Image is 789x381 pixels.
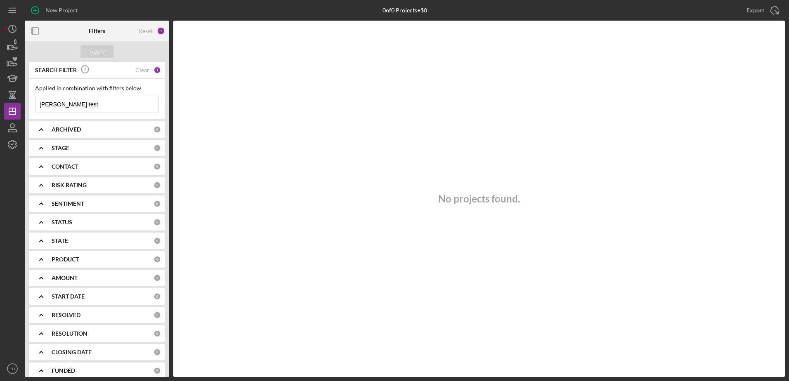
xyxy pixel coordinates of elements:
div: Clear [135,67,149,73]
h3: No projects found. [438,193,520,205]
b: SENTIMENT [52,200,84,207]
div: 0 [154,200,161,207]
div: 0 [154,311,161,319]
div: Reset [139,28,153,34]
b: PRODUCT [52,256,79,263]
b: STATUS [52,219,72,226]
div: 0 [154,330,161,337]
b: CONTACT [52,163,78,170]
div: 0 of 0 Projects • $0 [383,7,427,14]
b: ARCHIVED [52,126,81,133]
b: RISK RATING [52,182,87,188]
b: STAGE [52,145,69,151]
div: 0 [154,348,161,356]
div: 1 [154,66,161,74]
div: Export [746,2,764,19]
div: New Project [45,2,78,19]
b: AMOUNT [52,275,78,281]
div: 0 [154,144,161,152]
b: FUNDED [52,367,75,374]
b: RESOLUTION [52,330,87,337]
b: Filters [89,28,105,34]
b: RESOLVED [52,312,80,318]
b: START DATE [52,293,85,300]
div: 0 [154,293,161,300]
div: 1 [157,27,165,35]
b: SEARCH FILTER [35,67,77,73]
button: Export [738,2,785,19]
button: New Project [25,2,86,19]
div: 0 [154,181,161,189]
div: 0 [154,367,161,374]
button: Apply [80,45,113,58]
b: STATE [52,238,68,244]
div: 0 [154,256,161,263]
div: Apply [90,45,105,58]
div: 0 [154,163,161,170]
button: TD [4,360,21,377]
div: 0 [154,274,161,282]
div: 0 [154,126,161,133]
div: Applied in combination with filters below [35,85,159,92]
div: 0 [154,219,161,226]
div: 0 [154,237,161,245]
b: CLOSING DATE [52,349,92,355]
text: TD [10,367,15,371]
